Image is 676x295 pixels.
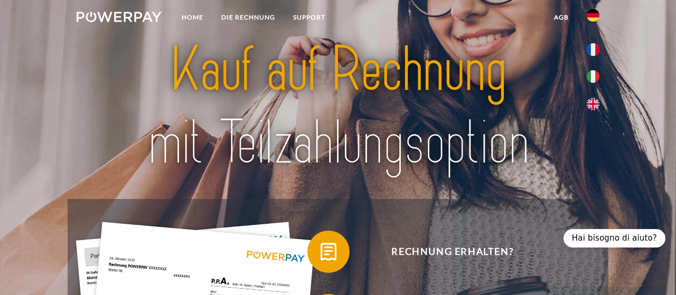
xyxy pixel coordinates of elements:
a: Home [173,8,212,27]
img: title-powerpay_de.svg [102,30,574,183]
span: Rechnung erhalten? [323,231,582,273]
img: logo-powerpay-white.svg [77,12,162,22]
a: DIE RECHNUNG [212,8,284,27]
button: Rechnung erhalten? [307,231,582,273]
a: agb [545,8,578,27]
img: qb_bill.svg [315,239,342,265]
iframe: Finestra di messaggistica [467,8,668,287]
a: SUPPORT [284,8,334,27]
